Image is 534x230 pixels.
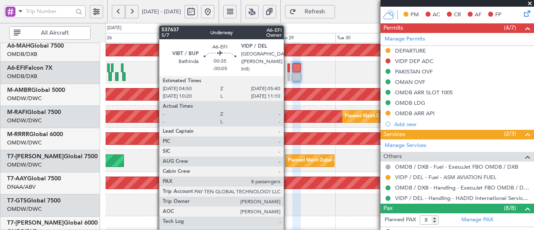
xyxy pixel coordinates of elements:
div: Mon 29 [276,33,335,43]
span: All Aircraft [22,30,88,36]
span: AC [433,11,440,19]
a: A6-EFIFalcon 7X [7,65,53,71]
span: FP [495,11,501,19]
a: A6-MAHGlobal 7500 [7,43,64,49]
a: OMDB/DXB [7,51,37,58]
a: Manage Services [385,142,426,150]
span: T7-[PERSON_NAME] [7,220,64,226]
a: Manage Permits [385,35,425,43]
div: Sun 28 [217,33,276,43]
a: M-RRRRGlobal 6000 [7,131,63,137]
a: OMDW/DWC [7,117,42,124]
a: OMDW/DWC [7,161,42,169]
div: VIDP DEP ADC [395,58,433,65]
div: Planned Maint Dubai (Al Maktoum Intl) [345,110,427,123]
div: DEPARTURE [395,47,426,54]
span: T7-GTS [7,198,27,204]
span: (4/7) [504,23,516,32]
span: CR [454,11,461,19]
div: [DATE] [107,25,121,32]
a: OMDB/DXB [7,73,37,80]
div: Fri 26 [98,33,158,43]
span: A6-MAH [7,43,30,49]
div: OMDB LDG [395,99,425,106]
label: Planned PAX [385,216,416,224]
span: M-AMBR [7,87,31,93]
a: VIDP / DEL - Fuel - ASM AVIATION FUEL [395,174,496,181]
span: M-RAFI [7,109,27,115]
div: OMDB ARR SLOT 1005 [395,89,453,96]
button: Refresh [285,5,335,18]
a: M-AMBRGlobal 5000 [7,87,65,93]
a: T7-GTSGlobal 7500 [7,198,60,204]
a: M-RAFIGlobal 7500 [7,109,61,115]
span: T7-[PERSON_NAME] [7,154,64,159]
span: Refresh [298,9,332,15]
a: OMDW/DWC [7,139,42,147]
span: Permits [383,23,403,33]
button: All Aircraft [9,26,91,40]
a: DNAA/ABV [7,183,35,191]
span: PM [411,11,419,19]
div: Planned Maint Dubai (Al Maktoum Intl) [288,154,370,167]
span: Others [383,152,402,162]
span: T7-AAY [7,176,27,182]
a: T7-[PERSON_NAME]Global 7500 [7,154,98,159]
div: OMDB ARR API [395,110,435,117]
a: OMDW/DWC [7,205,42,213]
input: Trip Number [26,5,73,18]
span: A6-EFI [7,65,25,71]
span: Pax [383,204,393,213]
span: AF [475,11,481,19]
span: Services [383,130,405,139]
div: PAKISTAN OVF [395,68,433,75]
div: Sat 27 [158,33,217,43]
span: M-RRRR [7,131,29,137]
div: OMAN OVF [395,78,425,86]
span: (8/8) [504,204,516,212]
span: [DATE] - [DATE] [142,8,181,15]
a: OMDB / DXB - Handling - ExecuJet FBO OMDB / DXB [395,184,530,191]
a: OMDB / DXB - Fuel - ExecuJet FBO OMDB / DXB [395,163,518,170]
a: OMDW/DWC [7,95,42,102]
div: Tue 30 [335,33,395,43]
div: Add new [394,121,530,128]
a: T7-[PERSON_NAME]Global 6000 [7,220,98,226]
a: VIDP / DEL - Handling - HADID International Services, FZE [395,195,530,202]
a: T7-AAYGlobal 7500 [7,176,61,182]
a: Manage PAX [461,216,493,224]
span: (2/3) [504,129,516,138]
